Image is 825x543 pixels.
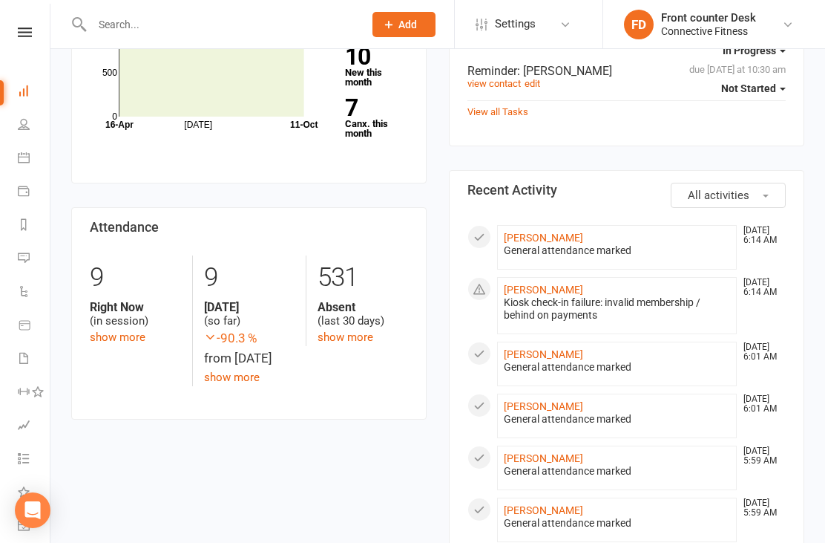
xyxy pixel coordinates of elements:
strong: Absent [318,300,408,314]
time: [DATE] 5:59 AM [736,446,785,466]
span: Add [398,19,417,30]
a: view contact [467,78,521,89]
a: View all Tasks [467,106,528,117]
time: [DATE] 6:01 AM [736,342,785,362]
time: [DATE] 5:59 AM [736,498,785,518]
input: Search... [88,14,353,35]
div: FD [624,10,654,39]
button: All activities [671,183,786,208]
a: [PERSON_NAME] [504,504,583,516]
time: [DATE] 6:14 AM [736,278,785,297]
h3: Recent Activity [467,183,786,198]
div: General attendance marked [504,244,730,257]
a: [PERSON_NAME] [504,452,583,464]
a: [PERSON_NAME] [504,232,583,244]
a: Calendar [18,143,51,176]
a: show more [318,331,373,344]
button: In Progress [723,37,786,64]
a: People [18,109,51,143]
button: Not Started [721,75,786,102]
button: Add [372,12,435,37]
div: General attendance marked [504,413,730,426]
strong: [DATE] [204,300,295,314]
a: Assessments [18,410,51,443]
span: -90.3 % [204,328,295,348]
time: [DATE] 6:01 AM [736,394,785,414]
a: show more [90,331,145,344]
div: (in session) [90,300,181,328]
div: Open Intercom Messenger [15,492,50,528]
div: 9 [204,256,295,300]
span: All activities [688,189,749,202]
strong: 7 [345,97,402,119]
a: [PERSON_NAME] [504,400,583,412]
strong: Right Now [90,300,181,314]
div: (last 30 days) [318,300,408,328]
a: Product Sales [18,310,51,343]
a: Reports [18,209,51,243]
div: General attendance marked [504,517,730,530]
a: 10New this month [345,45,408,87]
span: Not Started [721,82,776,94]
div: Reminder [467,64,786,78]
span: Settings [495,7,536,41]
a: edit [525,78,540,89]
span: : [PERSON_NAME] [517,64,612,78]
a: show more [204,371,260,384]
div: from [DATE] [204,328,295,368]
a: [PERSON_NAME] [504,348,583,360]
div: General attendance marked [504,361,730,374]
a: Dashboard [18,76,51,109]
a: 7Canx. this month [345,97,408,138]
div: Front counter Desk [661,11,756,25]
div: 531 [318,256,408,300]
a: What's New [18,477,51,510]
span: In Progress [723,45,776,56]
div: General attendance marked [504,465,730,478]
time: [DATE] 6:14 AM [736,226,785,245]
div: Kiosk check-in failure: invalid membership / behind on payments [504,296,730,322]
div: Connective Fitness [661,25,756,38]
strong: 10 [345,45,402,68]
h3: Attendance [90,220,408,235]
div: 9 [90,256,181,300]
div: (so far) [204,300,295,328]
a: Payments [18,176,51,209]
a: [PERSON_NAME] [504,284,583,296]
